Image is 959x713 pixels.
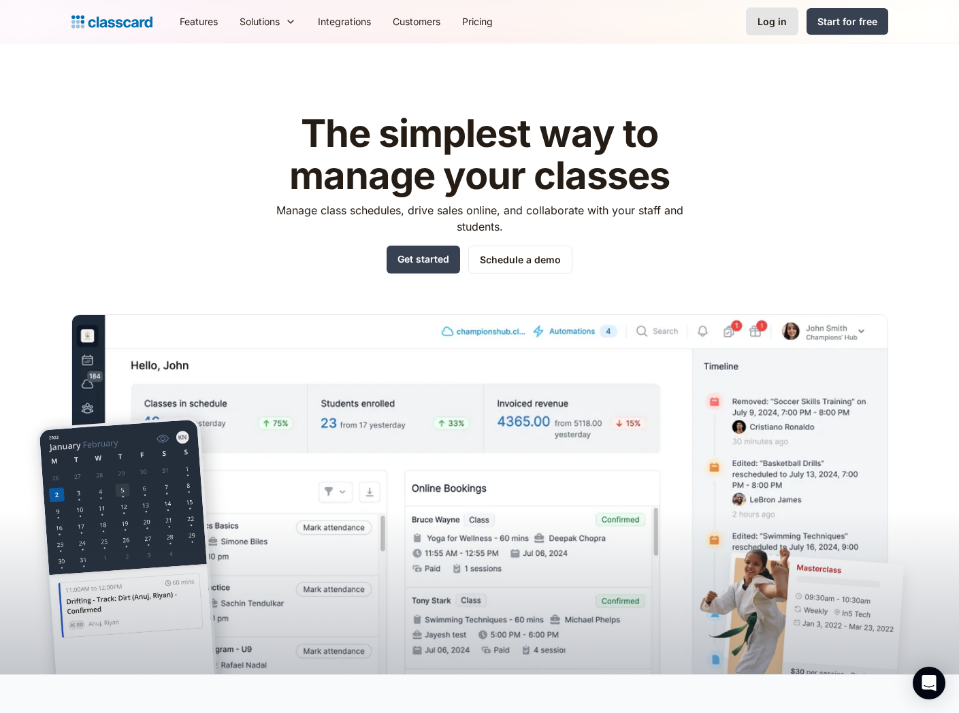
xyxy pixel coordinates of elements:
[746,7,798,35] a: Log in
[240,14,280,29] div: Solutions
[263,113,696,197] h1: The simplest way to manage your classes
[307,6,382,37] a: Integrations
[817,14,877,29] div: Start for free
[758,14,787,29] div: Log in
[229,6,307,37] div: Solutions
[807,8,888,35] a: Start for free
[263,202,696,235] p: Manage class schedules, drive sales online, and collaborate with your staff and students.
[451,6,504,37] a: Pricing
[387,246,460,273] a: Get started
[382,6,451,37] a: Customers
[169,6,229,37] a: Features
[71,12,152,31] a: home
[913,667,945,699] div: Open Intercom Messenger
[468,246,572,273] a: Schedule a demo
